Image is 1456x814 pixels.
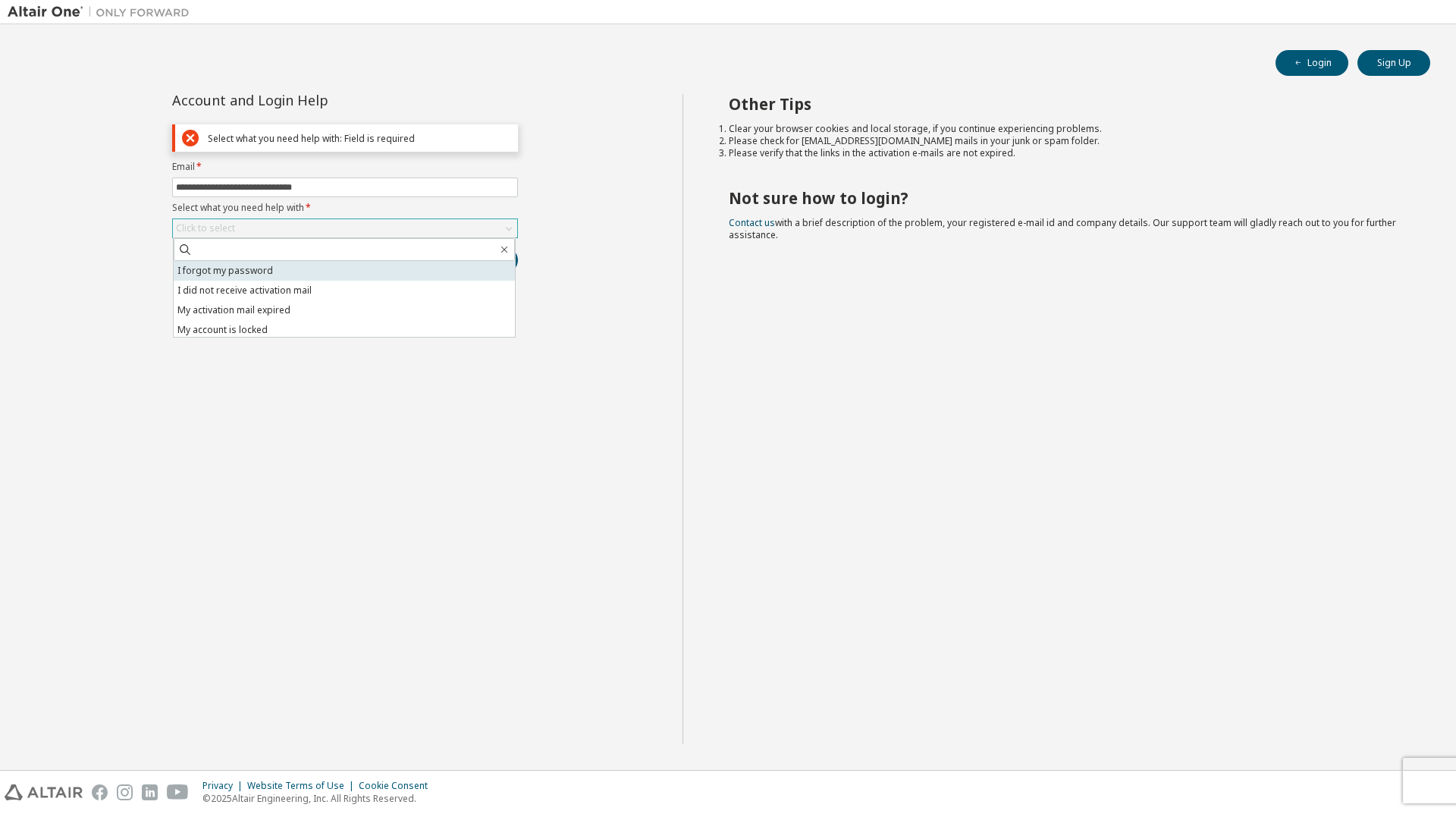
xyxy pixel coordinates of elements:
div: Website Terms of Use [247,780,359,792]
li: I forgot my password [174,261,515,281]
label: Select what you need help with [172,202,518,214]
div: Privacy [202,780,247,792]
h2: Other Tips [729,94,1404,114]
div: Click to select [176,222,235,234]
li: Please verify that the links in the activation e-mails are not expired. [729,147,1404,159]
img: instagram.svg [117,784,133,800]
li: Clear your browser cookies and local storage, if you continue experiencing problems. [729,123,1404,135]
img: youtube.svg [167,784,189,800]
div: Cookie Consent [359,780,437,792]
h2: Not sure how to login? [729,188,1404,208]
div: Account and Login Help [172,94,449,106]
img: Altair One [8,5,197,20]
img: facebook.svg [92,784,108,800]
li: Please check for [EMAIL_ADDRESS][DOMAIN_NAME] mails in your junk or spam folder. [729,135,1404,147]
img: linkedin.svg [142,784,158,800]
p: © 2025 Altair Engineering, Inc. All Rights Reserved. [202,792,437,805]
span: with a brief description of the problem, your registered e-mail id and company details. Our suppo... [729,216,1396,241]
label: Email [172,161,518,173]
button: Login [1276,50,1348,76]
a: Contact us [729,216,775,229]
div: Click to select [173,219,517,237]
img: altair_logo.svg [5,784,83,800]
div: Select what you need help with: Field is required [208,133,511,144]
button: Sign Up [1357,50,1430,76]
